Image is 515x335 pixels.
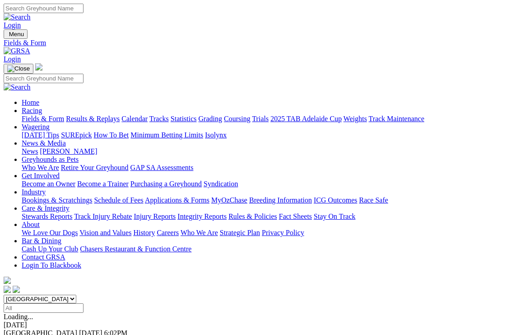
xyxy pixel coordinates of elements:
[94,196,143,204] a: Schedule of Fees
[22,107,42,114] a: Racing
[314,212,355,220] a: Stay On Track
[22,147,511,156] div: News & Media
[130,131,203,139] a: Minimum Betting Limits
[80,245,191,253] a: Chasers Restaurant & Function Centre
[134,212,176,220] a: Injury Reports
[22,164,59,171] a: Who We Are
[22,261,81,269] a: Login To Blackbook
[4,303,84,313] input: Select date
[145,196,209,204] a: Applications & Forms
[211,196,247,204] a: MyOzChase
[4,321,511,329] div: [DATE]
[224,115,251,123] a: Coursing
[177,212,227,220] a: Integrity Reports
[40,147,97,155] a: [PERSON_NAME]
[22,180,511,188] div: Get Involved
[4,277,11,284] img: logo-grsa-white.png
[359,196,388,204] a: Race Safe
[22,123,50,131] a: Wagering
[61,164,129,171] a: Retire Your Greyhound
[262,229,304,236] a: Privacy Policy
[22,188,46,196] a: Industry
[4,64,33,74] button: Toggle navigation
[204,180,238,188] a: Syndication
[22,164,511,172] div: Greyhounds as Pets
[22,99,39,106] a: Home
[22,245,511,253] div: Bar & Dining
[9,31,24,38] span: Menu
[4,47,30,55] img: GRSA
[343,115,367,123] a: Weights
[4,74,84,83] input: Search
[22,212,511,221] div: Care & Integrity
[61,131,92,139] a: SUREpick
[220,229,260,236] a: Strategic Plan
[22,131,59,139] a: [DATE] Tips
[22,131,511,139] div: Wagering
[130,180,202,188] a: Purchasing a Greyhound
[94,131,129,139] a: How To Bet
[369,115,424,123] a: Track Maintenance
[22,147,38,155] a: News
[22,196,92,204] a: Bookings & Scratchings
[4,83,31,91] img: Search
[22,139,66,147] a: News & Media
[270,115,342,123] a: 2025 TAB Adelaide Cup
[279,212,312,220] a: Fact Sheets
[22,229,78,236] a: We Love Our Dogs
[228,212,277,220] a: Rules & Policies
[79,229,131,236] a: Vision and Values
[4,286,11,293] img: facebook.svg
[199,115,222,123] a: Grading
[4,29,28,39] button: Toggle navigation
[4,313,33,321] span: Loading...
[22,237,61,245] a: Bar & Dining
[181,229,218,236] a: Who We Are
[22,245,78,253] a: Cash Up Your Club
[130,164,194,171] a: GAP SA Assessments
[171,115,197,123] a: Statistics
[22,156,79,163] a: Greyhounds as Pets
[4,21,21,29] a: Login
[22,204,70,212] a: Care & Integrity
[4,55,21,63] a: Login
[149,115,169,123] a: Tracks
[133,229,155,236] a: History
[22,221,40,228] a: About
[22,196,511,204] div: Industry
[249,196,312,204] a: Breeding Information
[35,63,42,71] img: logo-grsa-white.png
[157,229,179,236] a: Careers
[22,115,64,123] a: Fields & Form
[252,115,269,123] a: Trials
[205,131,227,139] a: Isolynx
[22,229,511,237] div: About
[74,212,132,220] a: Track Injury Rebate
[7,65,30,72] img: Close
[22,180,75,188] a: Become an Owner
[22,172,60,179] a: Get Involved
[13,286,20,293] img: twitter.svg
[314,196,357,204] a: ICG Outcomes
[22,253,65,261] a: Contact GRSA
[77,180,129,188] a: Become a Trainer
[66,115,120,123] a: Results & Replays
[4,4,84,13] input: Search
[121,115,148,123] a: Calendar
[22,212,72,220] a: Stewards Reports
[4,13,31,21] img: Search
[22,115,511,123] div: Racing
[4,39,511,47] a: Fields & Form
